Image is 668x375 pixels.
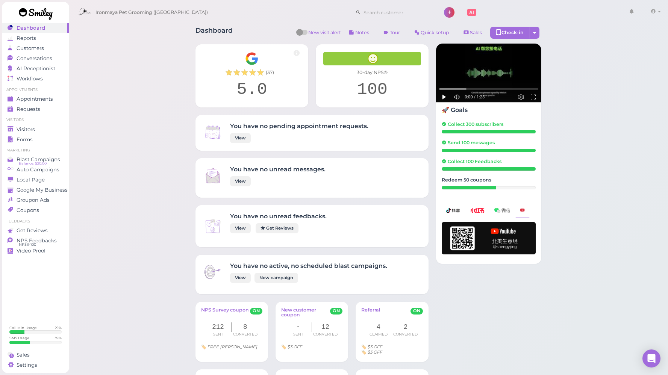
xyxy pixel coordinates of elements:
[230,223,251,233] a: View
[2,117,69,122] li: Visitors
[17,106,40,112] span: Requests
[2,74,69,84] a: Workflows
[17,166,59,173] span: Auto Campaigns
[281,345,342,349] div: Coupon title
[17,136,33,143] span: Forms
[494,208,510,213] img: wechat-a99521bb4f7854bbf8f190d1356e2cdb.png
[2,135,69,145] a: Forms
[312,322,339,332] div: 12
[2,64,69,74] a: AI Receptionist
[17,35,36,41] span: Reports
[232,322,259,332] div: 8
[203,216,223,236] img: Inbox
[201,345,262,349] div: Coupon title
[2,94,69,104] a: Appointments
[2,148,69,153] li: Marketing
[642,349,660,367] div: Open Intercom Messenger
[312,332,339,337] div: Converted
[2,195,69,205] a: Groupon Ads
[365,322,392,332] div: 4
[208,344,258,349] i: FREE [PERSON_NAME]
[55,325,62,330] div: 29 %
[365,332,392,337] div: Claimed
[436,44,541,103] img: AI receptionist
[19,242,36,248] span: NPS® 100
[2,185,69,195] a: Google My Business
[230,176,251,186] a: View
[17,96,53,102] span: Appointments
[2,87,69,92] li: Appointments
[285,332,312,337] div: Sent
[2,165,69,175] a: Auto Campaigns
[201,307,249,319] a: NPS Survey coupon
[256,223,298,233] a: Get Reviews
[330,308,342,315] span: ON
[457,27,488,39] a: Sales
[17,65,55,72] span: AI Receptionist
[2,219,69,224] li: Feedbacks
[442,121,536,127] h5: Collect 300 subscribers
[490,27,530,39] div: Check-in
[205,322,232,332] div: 212
[17,25,45,31] span: Dashboard
[230,166,326,173] h4: You have no unread messages.
[2,246,69,256] a: Video Proof
[17,237,57,244] span: NPS Feedbacks
[195,27,233,41] h1: Dashboard
[361,307,380,319] a: Referral
[285,322,312,332] div: -
[361,345,423,349] div: Invitee Coupon title
[230,262,387,269] h4: You have no active, no scheduled blast campaigns.
[2,104,69,114] a: Requests
[17,55,52,62] span: Conversations
[470,208,485,213] img: xhs-786d23addd57f6a2be217d5a65f4ab6b.png
[442,186,496,189] div: 29
[377,27,406,39] a: Tour
[470,30,482,35] span: Sales
[281,307,330,319] a: New customer coupon
[410,308,423,315] span: ON
[203,262,223,282] img: Inbox
[442,106,536,113] h4: 🚀 Goals
[2,154,69,165] a: Blast Campaigns Balance: $20.00
[203,80,301,100] div: 5.0
[343,27,376,39] button: Notes
[17,126,35,133] span: Visitors
[2,236,69,246] a: NPS Feedbacks NPS® 100
[368,349,382,355] i: $3 OFF
[17,352,30,358] span: Sales
[392,322,419,332] div: 2
[2,53,69,64] a: Conversations
[17,177,45,183] span: Local Page
[323,69,421,76] div: 30-day NPS®
[408,27,456,39] a: Quick setup
[245,52,259,65] img: Google__G__Logo-edd0e34f60d7ca4a2f4ece79cff21ae3.svg
[2,33,69,43] a: Reports
[323,80,421,100] div: 100
[442,222,536,254] img: youtube-h-92280983ece59b2848f85fc261e8ffad.png
[17,248,46,254] span: Video Proof
[55,336,62,340] div: 39 %
[2,225,69,236] a: Get Reviews
[2,360,69,370] a: Settings
[9,336,29,340] div: SMS Usage
[230,273,251,283] a: View
[203,122,223,142] img: Inbox
[442,159,536,164] h5: Collect 100 Feedbacks
[17,187,68,193] span: Google My Business
[205,332,232,337] div: Sent
[442,177,536,183] h5: Redeem 50 coupons
[442,140,536,145] h5: Send 100 messages
[17,362,37,368] span: Settings
[17,76,43,82] span: Workflows
[308,29,341,41] span: New visit alert
[2,205,69,215] a: Coupons
[2,124,69,135] a: Visitors
[95,2,208,23] span: Ironmaya Pet Grooming ([GEOGRAPHIC_DATA])
[254,273,298,283] a: New campaign
[2,23,69,33] a: Dashboard
[2,175,69,185] a: Local Page
[361,6,434,18] input: Search customer
[19,160,47,166] span: Balance: $20.00
[392,332,419,337] div: Converted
